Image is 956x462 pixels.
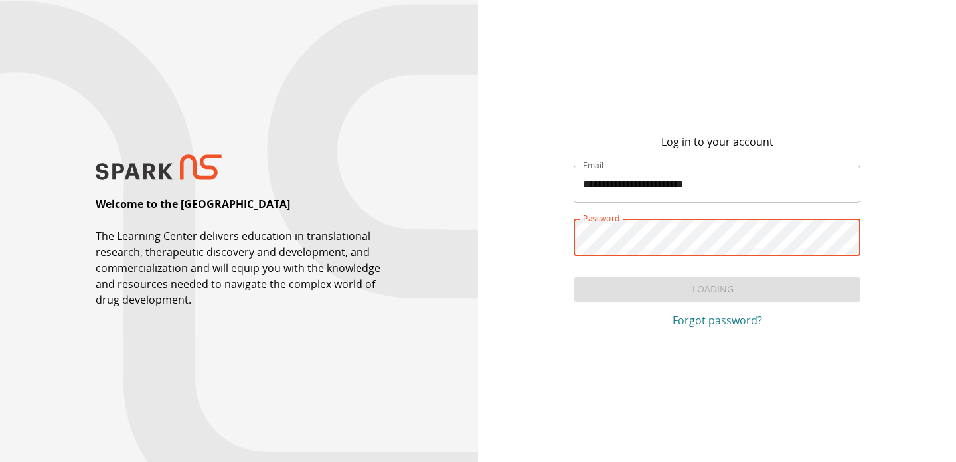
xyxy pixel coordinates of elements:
[96,196,290,212] p: Welcome to the [GEOGRAPHIC_DATA]
[583,160,603,171] label: Email
[583,213,620,224] label: Password
[574,312,860,328] a: Forgot password?
[661,134,773,150] p: Log in to your account
[96,228,382,308] p: The Learning Center delivers education in translational research, therapeutic discovery and devel...
[96,154,222,180] img: SPARK NS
